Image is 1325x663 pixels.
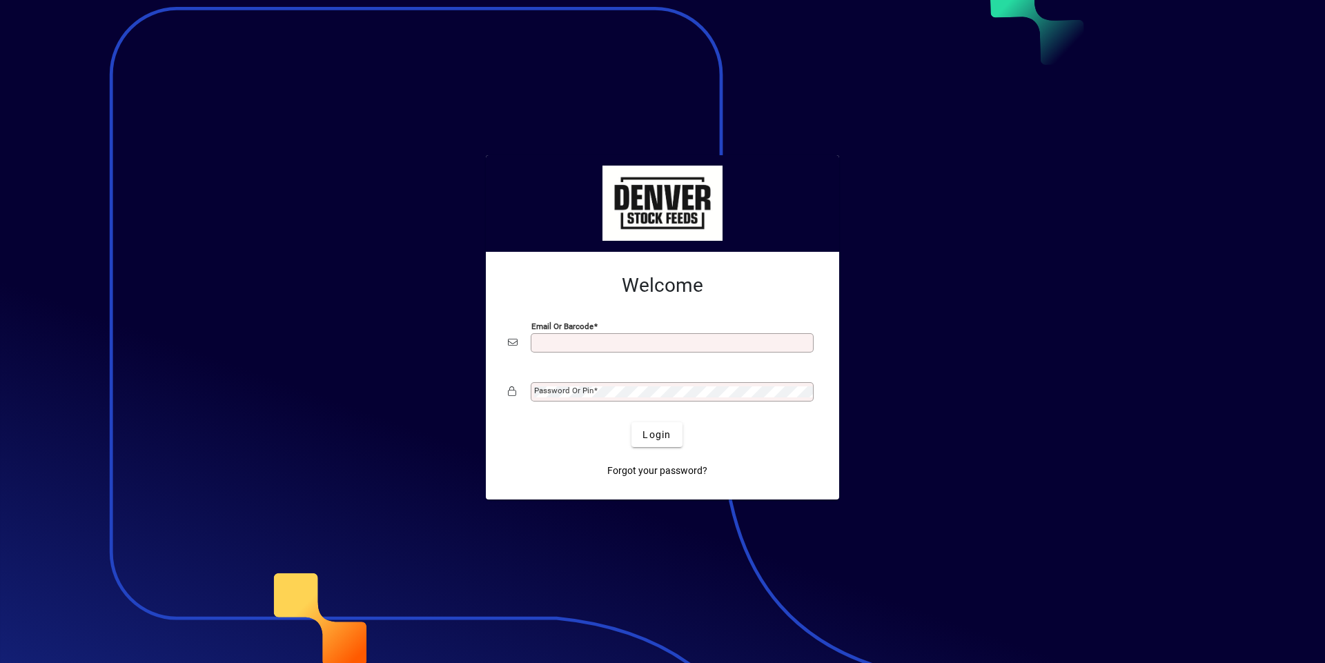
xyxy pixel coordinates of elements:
[642,428,671,442] span: Login
[602,458,713,483] a: Forgot your password?
[531,321,593,331] mat-label: Email or Barcode
[534,386,593,395] mat-label: Password or Pin
[631,422,682,447] button: Login
[508,274,817,297] h2: Welcome
[607,464,707,478] span: Forgot your password?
